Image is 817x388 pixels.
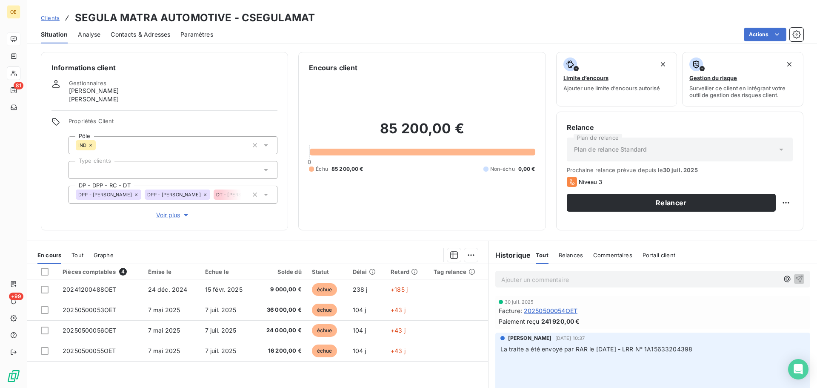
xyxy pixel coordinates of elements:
[391,286,408,293] span: +185 j
[555,336,585,341] span: [DATE] 10:37
[69,86,119,95] span: [PERSON_NAME]
[260,285,301,294] span: 9 000,00 €
[490,165,515,173] span: Non-échu
[744,28,786,41] button: Actions
[331,165,363,173] span: 85 200,00 €
[567,167,793,173] span: Prochaine relance prévue depuis le
[536,252,548,259] span: Tout
[147,192,201,197] span: DPP - [PERSON_NAME]
[567,194,776,212] button: Relancer
[689,75,737,81] span: Gestion du risque
[51,63,277,73] h6: Informations client
[391,347,406,354] span: +43 j
[391,268,423,275] div: Retard
[563,75,608,81] span: Limite d’encours
[111,30,170,39] span: Contacts & Adresses
[37,252,61,259] span: En cours
[180,30,213,39] span: Paramètres
[593,252,632,259] span: Commentaires
[308,158,311,165] span: 0
[7,369,20,383] img: Logo LeanPay
[148,327,180,334] span: 7 mai 2025
[541,317,580,326] span: 241 920,00 €
[499,306,522,315] span: Facture :
[567,122,793,132] h6: Relance
[312,268,343,275] div: Statut
[69,118,277,129] span: Propriétés Client
[500,345,692,353] span: La traite a été envoyé par RAR le [DATE] - LRR N° 1A15633204398
[148,347,180,354] span: 7 mai 2025
[788,359,808,379] div: Open Intercom Messenger
[76,166,83,174] input: Ajouter une valeur
[508,334,552,342] span: [PERSON_NAME]
[63,327,116,334] span: 20250500056OET
[499,317,540,326] span: Paiement reçu
[260,306,301,314] span: 36 000,00 €
[312,324,337,337] span: échue
[524,306,577,315] span: 20250500054OET
[216,192,267,197] span: DT - [PERSON_NAME]
[205,347,237,354] span: 7 juil. 2025
[309,120,535,146] h2: 85 200,00 €
[71,252,83,259] span: Tout
[148,306,180,313] span: 7 mai 2025
[78,30,100,39] span: Analyse
[579,178,602,185] span: Niveau 3
[260,347,301,355] span: 16 200,00 €
[78,143,86,148] span: IND
[353,306,366,313] span: 104 j
[260,326,301,335] span: 24 000,00 €
[353,286,368,293] span: 238 j
[312,345,337,357] span: échue
[643,252,675,259] span: Portail client
[75,10,315,26] h3: SEGULA MATRA AUTOMOTIVE - CSEGULAMAT
[63,306,116,313] span: 20250500053OET
[63,286,116,293] span: 20241200488OET
[309,63,357,73] h6: Encours client
[148,286,188,293] span: 24 déc. 2024
[391,327,406,334] span: +43 j
[663,167,698,173] span: 30 juil. 2025
[41,14,60,21] span: Clients
[69,210,277,220] button: Voir plus
[7,5,20,19] div: OE
[353,268,380,275] div: Délai
[353,327,366,334] span: 104 j
[69,95,119,103] span: [PERSON_NAME]
[14,82,23,89] span: 81
[563,85,660,92] span: Ajouter une limite d’encours autorisé
[353,347,366,354] span: 104 j
[556,52,677,106] button: Limite d’encoursAjouter une limite d’encours autorisé
[518,165,535,173] span: 0,00 €
[559,252,583,259] span: Relances
[78,192,132,197] span: DPP - [PERSON_NAME]
[205,327,237,334] span: 7 juil. 2025
[156,211,190,219] span: Voir plus
[148,268,195,275] div: Émise le
[391,306,406,313] span: +43 j
[69,80,106,86] span: Gestionnaires
[682,52,803,106] button: Gestion du risqueSurveiller ce client en intégrant votre outil de gestion des risques client.
[312,283,337,296] span: échue
[94,252,114,259] span: Graphe
[205,268,250,275] div: Échue le
[574,145,647,154] span: Plan de relance Standard
[205,306,237,313] span: 7 juil. 2025
[241,191,248,198] input: Ajouter une valeur
[9,293,23,300] span: +99
[96,141,103,149] input: Ajouter une valeur
[7,83,20,97] a: 81
[41,14,60,22] a: Clients
[312,304,337,316] span: échue
[316,165,328,173] span: Échu
[63,347,116,354] span: 20250500055OET
[488,250,531,260] h6: Historique
[505,299,534,305] span: 30 juil. 2025
[41,30,68,39] span: Situation
[434,268,483,275] div: Tag relance
[689,85,796,98] span: Surveiller ce client en intégrant votre outil de gestion des risques client.
[63,268,138,276] div: Pièces comptables
[119,268,127,276] span: 4
[260,268,301,275] div: Solde dû
[205,286,243,293] span: 15 févr. 2025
